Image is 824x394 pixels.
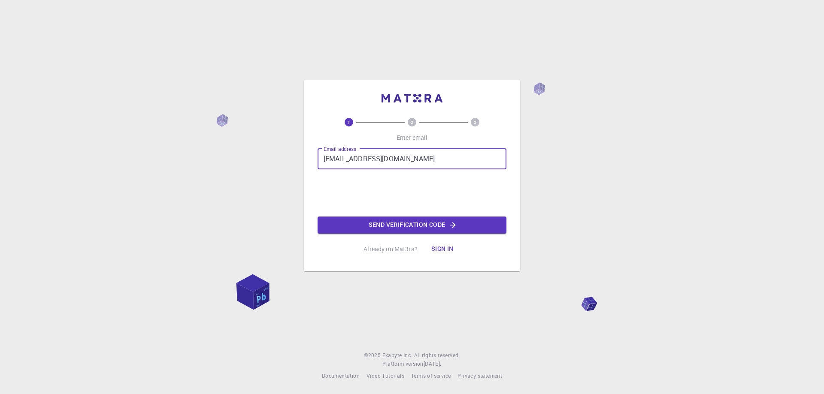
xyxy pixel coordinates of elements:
a: [DATE]. [424,360,442,368]
text: 2 [411,119,413,125]
a: Video Tutorials [367,372,404,380]
p: Already on Mat3ra? [364,245,418,253]
span: © 2025 [364,351,382,360]
span: [DATE] . [424,360,442,367]
a: Terms of service [411,372,451,380]
span: Platform version [382,360,423,368]
span: Documentation [322,372,360,379]
iframe: reCAPTCHA [347,176,477,210]
label: Email address [324,145,356,153]
text: 3 [474,119,476,125]
a: Privacy statement [457,372,502,380]
p: Enter email [397,133,428,142]
span: Terms of service [411,372,451,379]
button: Send verification code [318,217,506,234]
span: Privacy statement [457,372,502,379]
a: Exabyte Inc. [382,351,412,360]
a: Documentation [322,372,360,380]
span: All rights reserved. [414,351,460,360]
button: Sign in [424,241,460,258]
span: Video Tutorials [367,372,404,379]
span: Exabyte Inc. [382,352,412,358]
text: 1 [348,119,350,125]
